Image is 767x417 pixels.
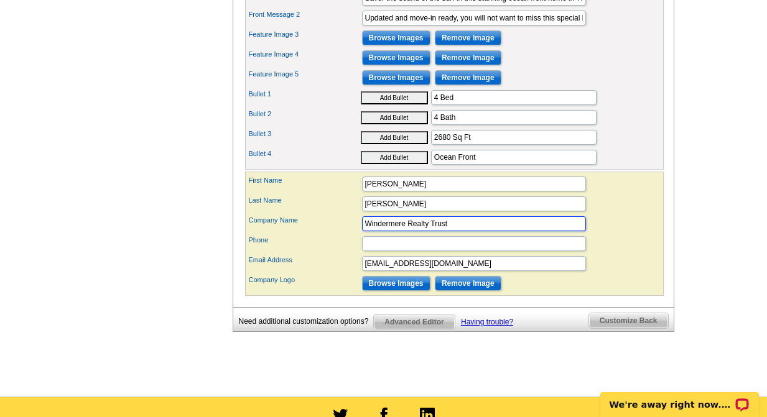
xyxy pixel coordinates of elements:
[362,276,430,291] input: Browse Images
[435,50,501,65] input: Remove Image
[249,275,361,285] label: Company Logo
[374,314,454,329] span: Advanced Editor
[249,109,361,119] label: Bullet 2
[362,70,430,85] input: Browse Images
[239,314,374,329] div: Need additional customization options?
[361,111,428,124] button: Add Bullet
[249,215,361,226] label: Company Name
[249,69,361,80] label: Feature Image 5
[361,91,428,104] button: Add Bullet
[435,70,501,85] input: Remove Image
[249,29,361,40] label: Feature Image 3
[435,30,501,45] input: Remove Image
[361,151,428,164] button: Add Bullet
[435,276,501,291] input: Remove Image
[249,129,361,139] label: Bullet 3
[592,378,767,417] iframe: LiveChat chat widget
[249,149,361,159] label: Bullet 4
[249,49,361,60] label: Feature Image 4
[373,314,455,330] a: Advanced Editor
[249,9,361,20] label: Front Message 2
[362,30,430,45] input: Browse Images
[249,89,361,99] label: Bullet 1
[249,195,361,206] label: Last Name
[249,255,361,265] label: Email Address
[249,175,361,186] label: First Name
[249,235,361,245] label: Phone
[589,313,668,328] span: Customize Back
[461,318,513,326] a: Having trouble?
[361,131,428,144] button: Add Bullet
[362,50,430,65] input: Browse Images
